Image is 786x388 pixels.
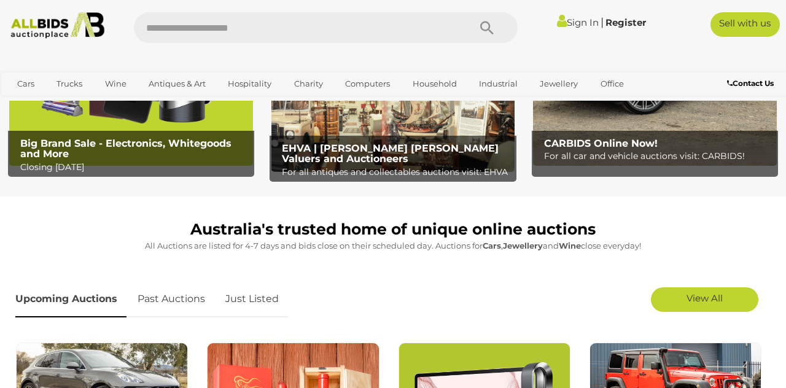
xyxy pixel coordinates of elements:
a: View All [651,287,758,312]
a: Sports [9,94,50,114]
p: Closing [DATE] [20,160,248,175]
b: Contact Us [727,79,774,88]
a: Past Auctions [128,281,214,317]
span: | [601,15,604,29]
a: Antiques & Art [141,74,214,94]
b: CARBIDS Online Now! [544,138,658,149]
a: Register [605,17,646,28]
a: Upcoming Auctions [15,281,126,317]
a: Wine [97,74,134,94]
strong: Cars [483,241,501,250]
a: Jewellery [532,74,586,94]
a: Computers [337,74,398,94]
a: Cars [9,74,42,94]
a: Office [593,74,632,94]
b: Big Brand Sale - Electronics, Whitegoods and More [20,138,232,160]
a: Hospitality [220,74,279,94]
a: Sell with us [710,12,780,37]
a: Sign In [557,17,599,28]
a: Just Listed [216,281,288,317]
p: For all car and vehicle auctions visit: CARBIDS! [544,149,772,164]
a: Household [405,74,465,94]
p: For all antiques and collectables auctions visit: EHVA [282,165,510,180]
a: EHVA | Evans Hastings Valuers and Auctioneers EHVA | [PERSON_NAME] [PERSON_NAME] Valuers and Auct... [271,74,515,172]
p: All Auctions are listed for 4-7 days and bids close on their scheduled day. Auctions for , and cl... [15,239,771,253]
a: [GEOGRAPHIC_DATA] [56,94,160,114]
a: Industrial [471,74,526,94]
h1: Australia's trusted home of unique online auctions [15,221,771,238]
strong: Wine [559,241,581,250]
a: Charity [286,74,331,94]
img: Allbids.com.au [6,12,109,39]
strong: Jewellery [503,241,543,250]
button: Search [456,12,518,43]
img: EHVA | Evans Hastings Valuers and Auctioneers [271,74,515,172]
a: Trucks [49,74,90,94]
span: View All [687,292,723,304]
b: EHVA | [PERSON_NAME] [PERSON_NAME] Valuers and Auctioneers [282,142,499,165]
a: Contact Us [727,77,777,90]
